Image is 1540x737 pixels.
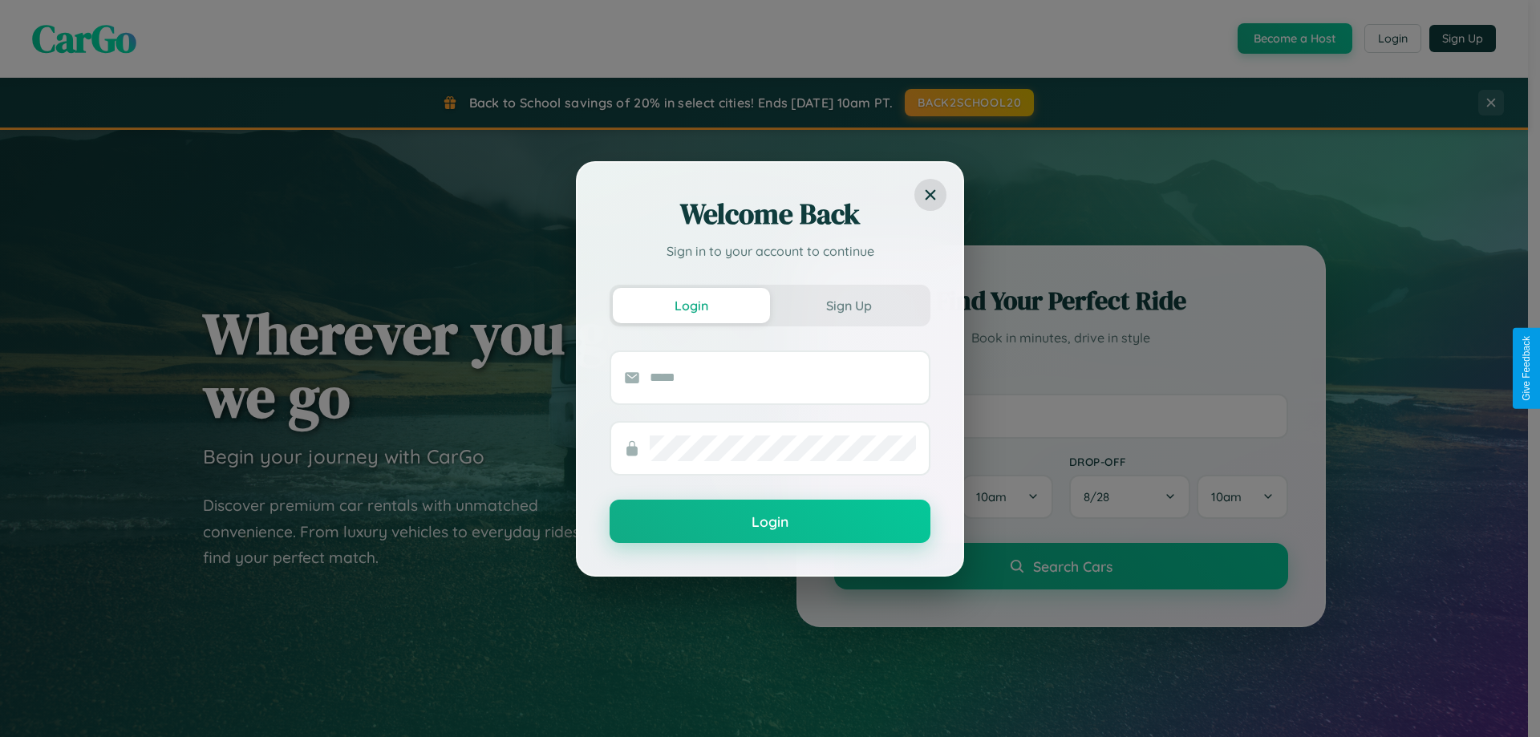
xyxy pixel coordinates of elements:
[610,500,930,543] button: Login
[770,288,927,323] button: Sign Up
[610,241,930,261] p: Sign in to your account to continue
[1521,336,1532,401] div: Give Feedback
[613,288,770,323] button: Login
[610,195,930,233] h2: Welcome Back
